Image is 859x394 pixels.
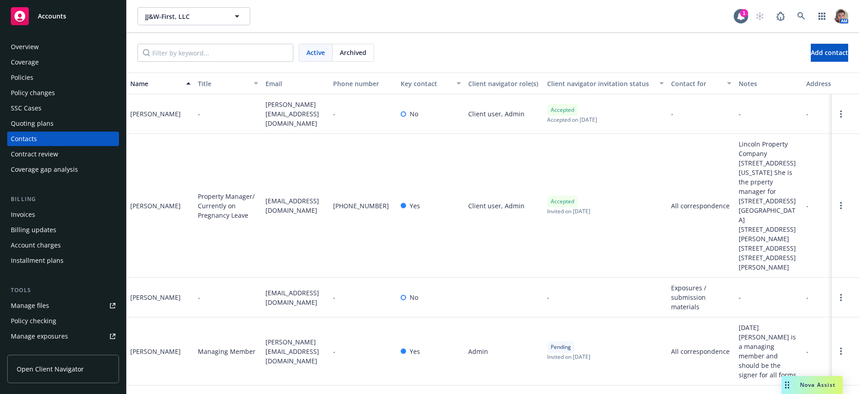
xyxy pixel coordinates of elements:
span: - [806,109,809,119]
span: Managing Member [198,347,256,356]
a: Invoices [7,207,119,222]
a: Policies [7,70,119,85]
span: Nova Assist [800,381,836,389]
span: - [671,109,673,119]
span: [EMAIL_ADDRESS][DOMAIN_NAME] [265,288,326,307]
span: - [198,293,200,302]
button: JJ&W-First, LLC [137,7,250,25]
div: Client navigator role(s) [468,79,540,88]
span: - [806,201,809,211]
span: Accepted on [DATE] [547,116,597,124]
div: Contact for [671,79,722,88]
button: Client navigator role(s) [465,73,544,94]
div: Tools [7,286,119,295]
span: [PERSON_NAME][EMAIL_ADDRESS][DOMAIN_NAME] [265,337,326,366]
button: Phone number [329,73,397,94]
img: photo [834,9,848,23]
span: All correspondence [671,201,731,211]
div: [PERSON_NAME] [130,109,181,119]
div: Phone number [333,79,393,88]
span: Admin [468,347,488,356]
button: Key contact [397,73,465,94]
span: Active [306,48,325,57]
div: SSC Cases [11,101,41,115]
div: Quoting plans [11,116,54,131]
span: Pending [551,343,571,351]
span: - [806,347,809,356]
a: Start snowing [751,7,769,25]
div: Billing [7,195,119,204]
div: Manage certificates [11,344,70,359]
a: Accounts [7,4,119,29]
a: Contacts [7,132,119,146]
span: - [739,293,741,302]
a: Policy checking [7,314,119,328]
div: Notes [739,79,799,88]
span: - [198,109,200,119]
div: Key contact [401,79,451,88]
span: Accounts [38,13,66,20]
span: Invited on [DATE] [547,207,590,215]
div: Coverage [11,55,39,69]
button: Notes [735,73,803,94]
div: [PERSON_NAME] [130,293,181,302]
a: Manage exposures [7,329,119,344]
a: Coverage gap analysis [7,162,119,177]
a: Open options [836,346,846,357]
div: Overview [11,40,39,54]
span: All correspondence [671,347,731,356]
a: Coverage [7,55,119,69]
div: Email [265,79,326,88]
span: - [547,293,549,302]
button: Email [262,73,329,94]
button: Contact for [667,73,735,94]
a: Policy changes [7,86,119,100]
button: Nova Assist [781,376,843,394]
span: JJ&W-First, LLC [145,12,223,21]
span: - [333,347,335,356]
a: Account charges [7,238,119,252]
a: Quoting plans [7,116,119,131]
a: Open options [836,109,846,119]
span: - [333,109,335,119]
span: Open Client Navigator [17,364,84,374]
a: Search [792,7,810,25]
span: Exposures / submission materials [671,283,731,312]
div: 1 [740,9,748,17]
a: Billing updates [7,223,119,237]
a: Switch app [813,7,831,25]
span: [EMAIL_ADDRESS][DOMAIN_NAME] [265,196,326,215]
a: Overview [7,40,119,54]
span: - [333,293,335,302]
input: Filter by keyword... [137,44,293,62]
button: Title [194,73,262,94]
span: Yes [410,347,420,356]
span: Yes [410,201,420,211]
span: Client user, Admin [468,109,525,119]
span: Lincoln Property Company [STREET_ADDRESS][US_STATE] She is the prperty manager for [STREET_ADDRES... [739,139,799,272]
span: Archived [340,48,366,57]
div: Drag to move [781,376,793,394]
a: Installment plans [7,253,119,268]
a: Open options [836,292,846,303]
span: Accepted [551,197,574,206]
div: Account charges [11,238,61,252]
a: Open options [836,200,846,211]
div: Billing updates [11,223,56,237]
span: [DATE] [PERSON_NAME] is a managing member and should be the signer for all forms. [739,323,799,380]
div: Policy checking [11,314,56,328]
a: Manage certificates [7,344,119,359]
div: Installment plans [11,253,64,268]
span: - [806,293,809,302]
a: Manage files [7,298,119,313]
div: Manage exposures [11,329,68,344]
div: Client navigator invitation status [547,79,654,88]
span: Add contact [811,48,848,57]
div: Contacts [11,132,37,146]
div: Policy changes [11,86,55,100]
a: Report a Bug [772,7,790,25]
div: Contract review [11,147,58,161]
div: Coverage gap analysis [11,162,78,177]
span: Invited on [DATE] [547,353,590,361]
